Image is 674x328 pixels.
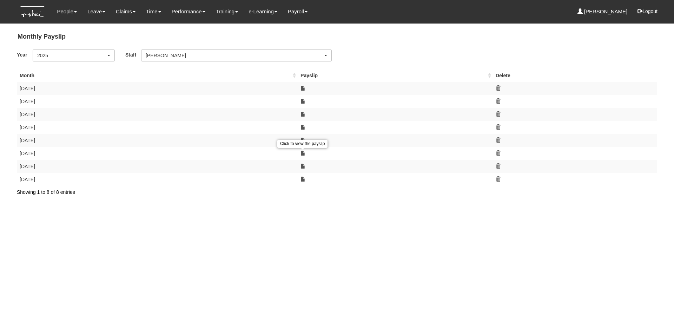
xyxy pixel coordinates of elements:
td: [DATE] [17,147,298,160]
th: Payslip : activate to sort column ascending [298,69,493,82]
a: Training [216,4,238,20]
td: [DATE] [17,160,298,173]
td: [DATE] [17,121,298,134]
th: Delete [493,69,657,82]
td: [DATE] [17,134,298,147]
label: Staff [125,50,141,60]
iframe: chat widget [645,300,667,321]
td: [DATE] [17,95,298,108]
a: People [57,4,77,20]
a: e-Learning [249,4,277,20]
button: Logout [633,3,662,20]
div: Click to view the payslip [277,140,328,148]
td: [DATE] [17,82,298,95]
h4: Monthly Payslip [17,30,657,44]
a: Performance [172,4,205,20]
button: 2025 [33,50,115,61]
div: 2025 [37,52,106,59]
div: [PERSON_NAME] [146,52,323,59]
button: [PERSON_NAME] [141,50,332,61]
a: Leave [87,4,105,20]
td: [DATE] [17,108,298,121]
td: [DATE] [17,173,298,186]
a: [PERSON_NAME] [577,4,628,20]
a: Payroll [288,4,308,20]
a: Time [146,4,161,20]
a: Claims [116,4,136,20]
label: Year [17,50,33,60]
th: Month : activate to sort column ascending [17,69,298,82]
